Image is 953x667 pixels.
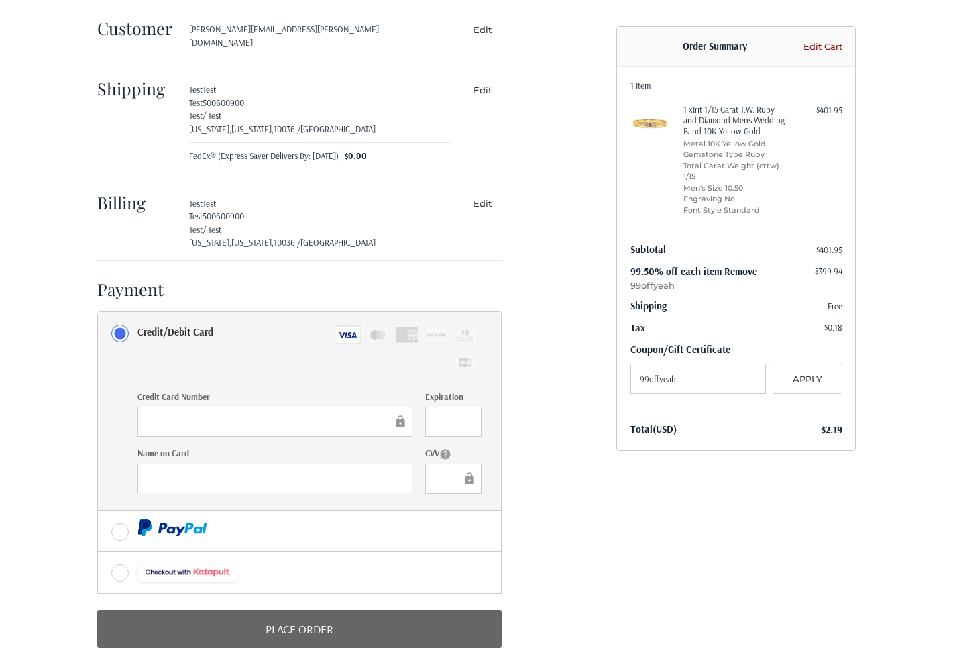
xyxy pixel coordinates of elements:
label: Name on Card [137,447,412,460]
span: $401.95 [816,244,842,255]
span: Tax [630,321,645,334]
span: $2.19 [822,423,842,436]
span: 500600900 [203,211,244,221]
span: Total (USD) [630,423,677,435]
label: Credit Card Number [137,391,412,404]
a: Coupon/Gift Certificate [630,343,730,356]
span: 99offyeah [630,279,842,293]
label: Expiration [425,391,481,404]
li: Font Style Standard [683,205,786,216]
span: $0.18 [824,322,842,333]
input: Gift Certificate or Coupon Code [630,364,767,394]
span: Test [189,198,203,209]
h2: Payment [97,278,176,299]
li: Metal 10K Yellow Gold [683,138,786,150]
span: Subtotal [630,243,666,256]
li: Engraving No [683,193,786,205]
span: Test [189,211,203,221]
h3: Order Summary [630,40,800,54]
li: Total Carat Weight (cttw) 1/15 [683,160,786,183]
div: [PERSON_NAME][EMAIL_ADDRESS][PERSON_NAME][DOMAIN_NAME] [189,23,437,49]
span: [US_STATE], [189,237,231,248]
span: 10036 / [274,123,300,134]
h2: Shipping [97,78,176,99]
span: 500600900 [203,97,244,108]
h3: 1 Item [630,80,842,91]
span: Test [189,110,203,121]
button: Apply [773,364,842,394]
label: CVV [425,447,481,460]
span: 99.50% off each item [630,265,724,278]
button: Place Order [97,610,502,648]
img: PayPal icon [137,519,207,536]
span: Test [189,84,203,95]
button: Edit [463,194,502,213]
span: Test [203,84,216,95]
span: [US_STATE], [231,123,274,134]
h4: 1 x Irit 1/15 Carat T.W. Ruby and Diamond Mens Wedding Band 10K Yellow Gold [683,104,786,137]
span: / Test [203,110,221,121]
div: Credit/Debit Card [137,321,213,343]
span: Shipping [630,299,667,312]
span: [GEOGRAPHIC_DATA] [300,123,376,134]
button: Edit [463,19,502,39]
span: [US_STATE], [231,237,274,248]
span: Test [203,198,216,209]
div: $401.95 [789,104,842,117]
h2: Billing [97,192,176,213]
span: [GEOGRAPHIC_DATA] [300,237,376,248]
span: FedEx® (Express Saver Delivers By: [DATE]) [189,150,339,163]
a: Remove [724,265,757,278]
button: Edit [463,80,502,99]
h2: Customer [97,17,176,38]
li: Men's Size 10.50 [683,183,786,194]
span: -$399.94 [812,266,842,276]
span: Test [189,224,203,235]
span: Test [189,97,203,108]
span: $0.00 [339,150,368,163]
li: Gemstone Type Ruby [683,149,786,160]
span: 10036 / [274,237,300,248]
span: / Test [203,224,221,235]
a: Edit Cart [799,40,842,54]
span: Free [828,301,842,311]
span: [US_STATE], [189,123,231,134]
